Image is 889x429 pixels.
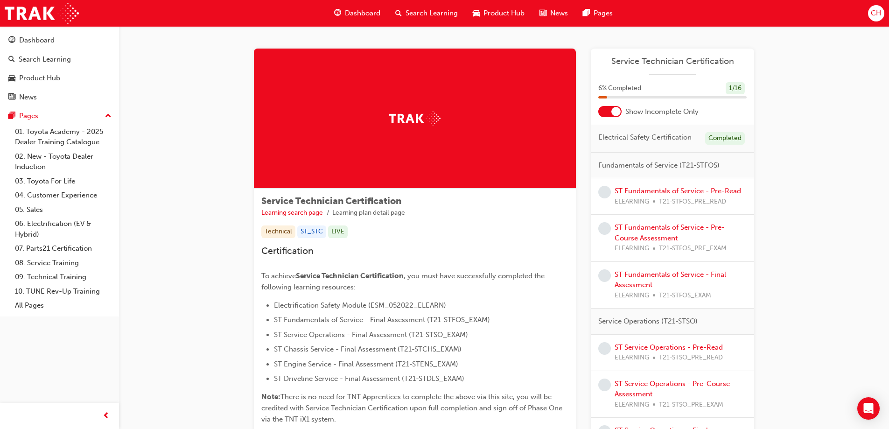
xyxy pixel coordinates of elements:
span: up-icon [105,110,112,122]
a: 09. Technical Training [11,270,115,284]
span: , you must have successfully completed the following learning resources: [261,272,546,291]
a: search-iconSearch Learning [388,4,465,23]
a: 04. Customer Experience [11,188,115,203]
span: learningRecordVerb_NONE-icon [598,269,611,282]
span: learningRecordVerb_NONE-icon [598,379,611,391]
a: 05. Sales [11,203,115,217]
span: ST Engine Service - Final Assessment (T21-STENS_EXAM) [274,360,458,368]
div: Technical [261,225,295,238]
div: Completed [705,132,745,145]
span: T21-STFOS_EXAM [659,290,711,301]
span: pages-icon [8,112,15,120]
span: news-icon [8,93,15,102]
span: pages-icon [583,7,590,19]
li: Learning plan detail page [332,208,405,218]
span: ELEARNING [615,197,649,207]
a: 07. Parts21 Certification [11,241,115,256]
a: 01. Toyota Academy - 2025 Dealer Training Catalogue [11,125,115,149]
a: 08. Service Training [11,256,115,270]
a: Product Hub [4,70,115,87]
button: Pages [4,107,115,125]
a: car-iconProduct Hub [465,4,532,23]
span: There is no need for TNT Apprentices to complete the above via this site, you will be credited wi... [261,393,564,423]
div: Product Hub [19,73,60,84]
img: Trak [5,3,79,24]
span: Electrification Safety Module (ESM_052022_ELEARN) [274,301,446,309]
a: ST Service Operations - Pre-Read [615,343,723,352]
span: ST Chassis Service - Final Assessment (T21-STCHS_EXAM) [274,345,462,353]
span: T21-STSO_PRE_EXAM [659,400,723,410]
div: Open Intercom Messenger [857,397,880,420]
a: guage-iconDashboard [327,4,388,23]
span: T21-STFOS_PRE_READ [659,197,726,207]
a: 03. Toyota For Life [11,174,115,189]
a: All Pages [11,298,115,313]
a: 10. TUNE Rev-Up Training [11,284,115,299]
span: ST Fundamentals of Service - Final Assessment (T21-STFOS_EXAM) [274,316,490,324]
span: learningRecordVerb_NONE-icon [598,222,611,235]
div: Search Learning [19,54,71,65]
a: Dashboard [4,32,115,49]
span: CH [871,8,881,19]
span: 6 % Completed [598,83,641,94]
div: Dashboard [19,35,55,46]
div: LIVE [328,225,348,238]
div: News [19,92,37,103]
span: learningRecordVerb_NONE-icon [598,186,611,198]
img: Trak [389,111,441,126]
a: ST Fundamentals of Service - Final Assessment [615,270,726,289]
div: ST_STC [297,225,326,238]
a: News [4,89,115,106]
span: News [550,8,568,19]
span: Product Hub [483,8,525,19]
a: Learning search page [261,209,323,217]
button: DashboardSearch LearningProduct HubNews [4,30,115,107]
span: Pages [594,8,613,19]
span: guage-icon [334,7,341,19]
a: ST Fundamentals of Service - Pre-Course Assessment [615,223,725,242]
span: T21-STSO_PRE_READ [659,352,723,363]
a: Service Technician Certification [598,56,747,67]
a: ST Fundamentals of Service - Pre-Read [615,187,741,195]
span: Show Incomplete Only [625,106,699,117]
span: Search Learning [406,8,458,19]
a: ST Service Operations - Pre-Course Assessment [615,380,730,399]
a: 06. Electrification (EV & Hybrid) [11,217,115,241]
span: ELEARNING [615,243,649,254]
span: ELEARNING [615,352,649,363]
span: T21-STFOS_PRE_EXAM [659,243,727,254]
a: news-iconNews [532,4,575,23]
span: guage-icon [8,36,15,45]
span: To achieve [261,272,296,280]
a: 02. New - Toyota Dealer Induction [11,149,115,174]
button: CH [868,5,884,21]
span: ST Driveline Service - Final Assessment (T21-STDLS_EXAM) [274,374,464,383]
a: pages-iconPages [575,4,620,23]
span: ST Service Operations - Final Assessment (T21-STSO_EXAM) [274,331,468,339]
a: Search Learning [4,51,115,68]
span: Service Operations (T21-STSO) [598,316,698,327]
span: car-icon [473,7,480,19]
span: search-icon [395,7,402,19]
div: 1 / 16 [726,82,745,95]
span: Electrical Safety Certification [598,132,692,143]
span: car-icon [8,74,15,83]
span: Service Technician Certification [261,196,401,206]
span: prev-icon [103,410,110,422]
span: Dashboard [345,8,380,19]
div: Pages [19,111,38,121]
span: Fundamentals of Service (T21-STFOS) [598,160,720,171]
span: search-icon [8,56,15,64]
span: Service Technician Certification [296,272,404,280]
span: ELEARNING [615,400,649,410]
span: learningRecordVerb_NONE-icon [598,342,611,355]
span: Note: [261,393,280,401]
span: ELEARNING [615,290,649,301]
span: news-icon [539,7,546,19]
span: Certification [261,246,314,256]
